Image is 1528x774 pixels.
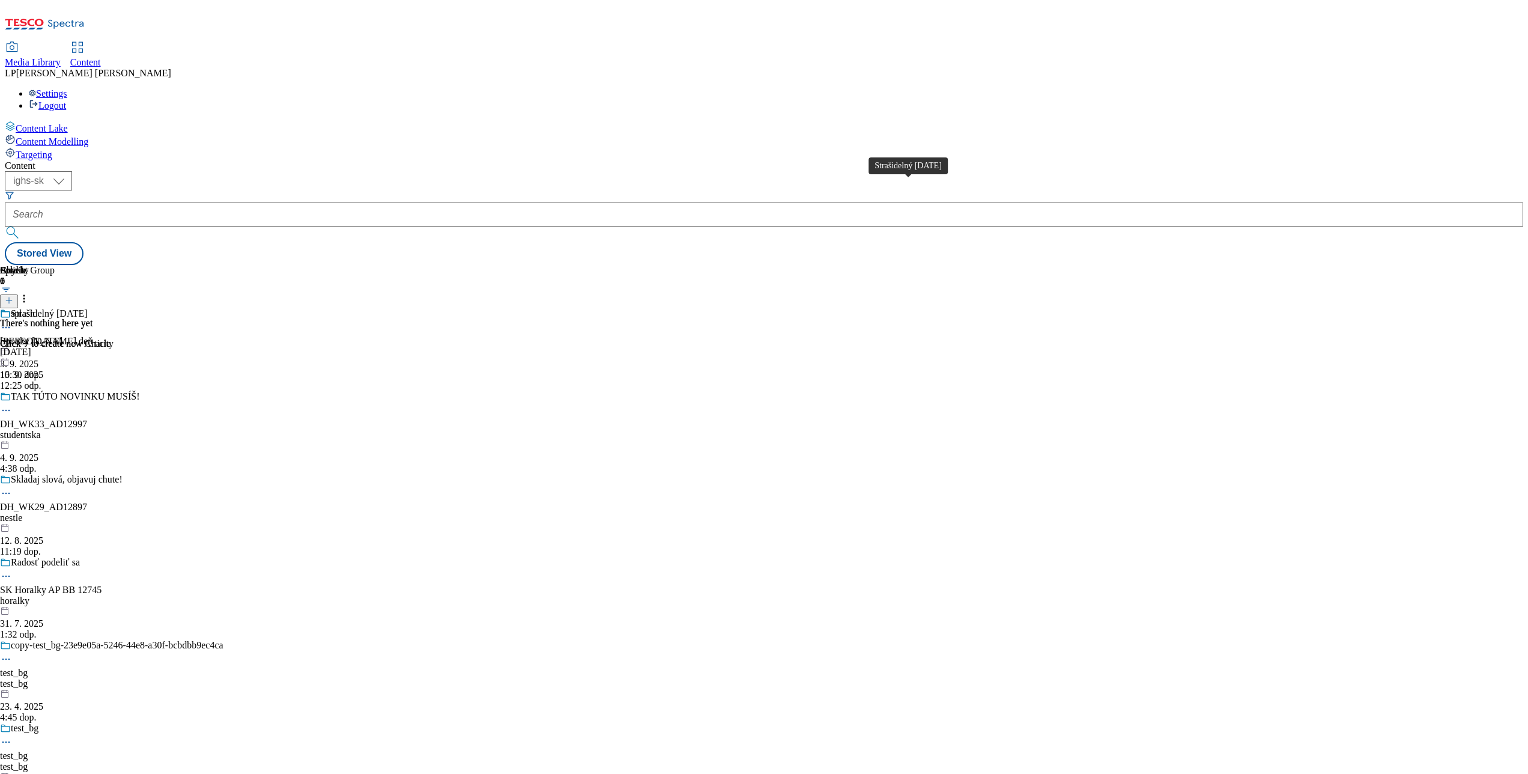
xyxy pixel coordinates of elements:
a: Content Modelling [5,134,1523,147]
span: LP [5,68,16,78]
a: Targeting [5,147,1523,160]
a: Media Library [5,43,61,68]
button: Stored View [5,242,83,265]
span: Targeting [16,150,52,160]
a: Content Lake [5,121,1523,134]
div: Strašidelný [DATE] [11,308,88,319]
input: Search [5,203,1523,227]
div: copy-test_bg-23e9e05a-5246-44e8-a30f-bcbdbb9ec4ca [11,640,223,651]
span: Content Modelling [16,136,88,147]
a: Settings [29,88,67,99]
div: Content [5,160,1523,171]
span: Media Library [5,57,61,67]
div: Radosť podeliť sa [11,557,80,568]
span: Content [70,57,101,67]
div: TAK TÚTO NOVINKU MUSÍŠ! [11,391,140,402]
a: Logout [29,100,66,111]
span: Content Lake [16,123,68,133]
a: Content [70,43,101,68]
span: [PERSON_NAME] [PERSON_NAME] [16,68,171,78]
svg: Search Filters [5,190,14,200]
div: test_bg [11,723,38,734]
div: Skladaj slová, objavuj chute! [11,474,123,485]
